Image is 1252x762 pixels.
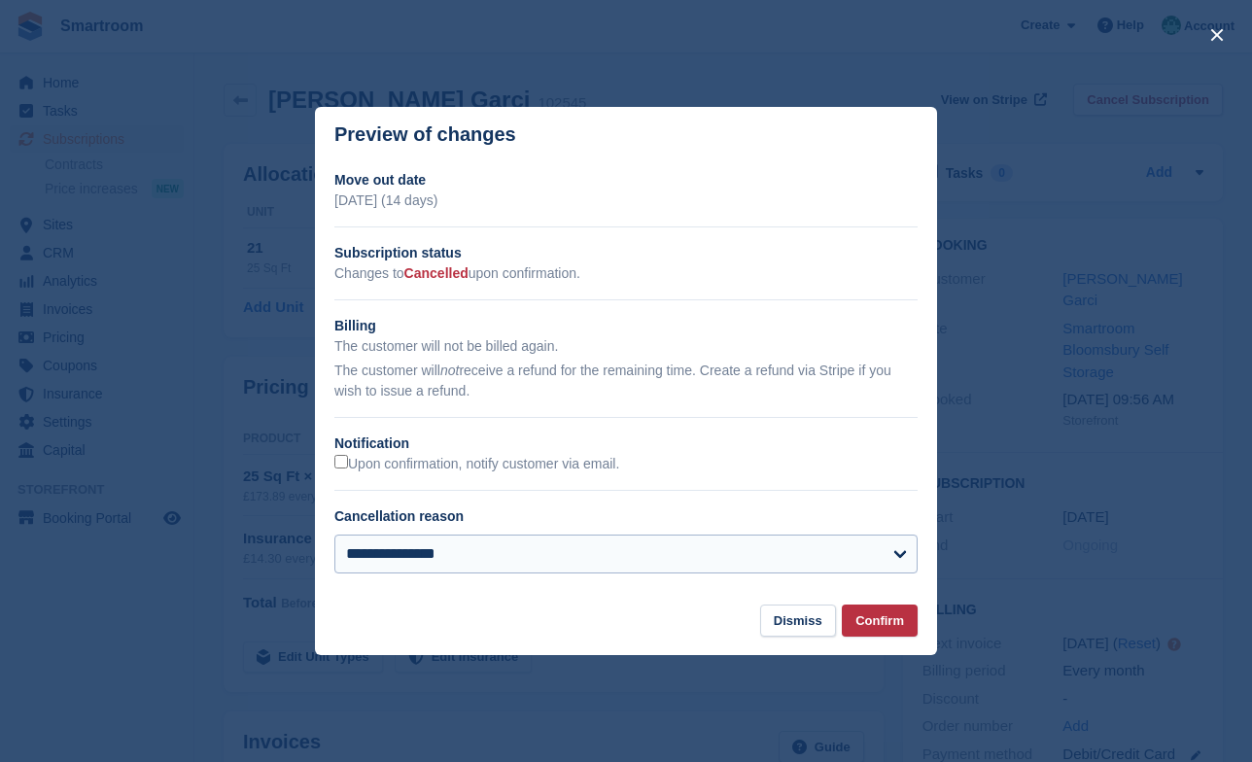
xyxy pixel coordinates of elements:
label: Upon confirmation, notify customer via email. [334,455,619,473]
p: Preview of changes [334,123,516,146]
h2: Notification [334,433,918,454]
span: Cancelled [404,265,469,281]
em: not [440,363,459,378]
label: Cancellation reason [334,508,464,524]
h2: Subscription status [334,243,918,263]
input: Upon confirmation, notify customer via email. [334,455,348,468]
h2: Billing [334,316,918,336]
p: Changes to upon confirmation. [334,263,918,284]
h2: Move out date [334,170,918,190]
button: Dismiss [760,605,836,637]
button: Confirm [842,605,918,637]
p: The customer will receive a refund for the remaining time. Create a refund via Stripe if you wish... [334,361,918,401]
button: close [1201,19,1233,51]
p: The customer will not be billed again. [334,336,918,357]
p: [DATE] (14 days) [334,190,918,211]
